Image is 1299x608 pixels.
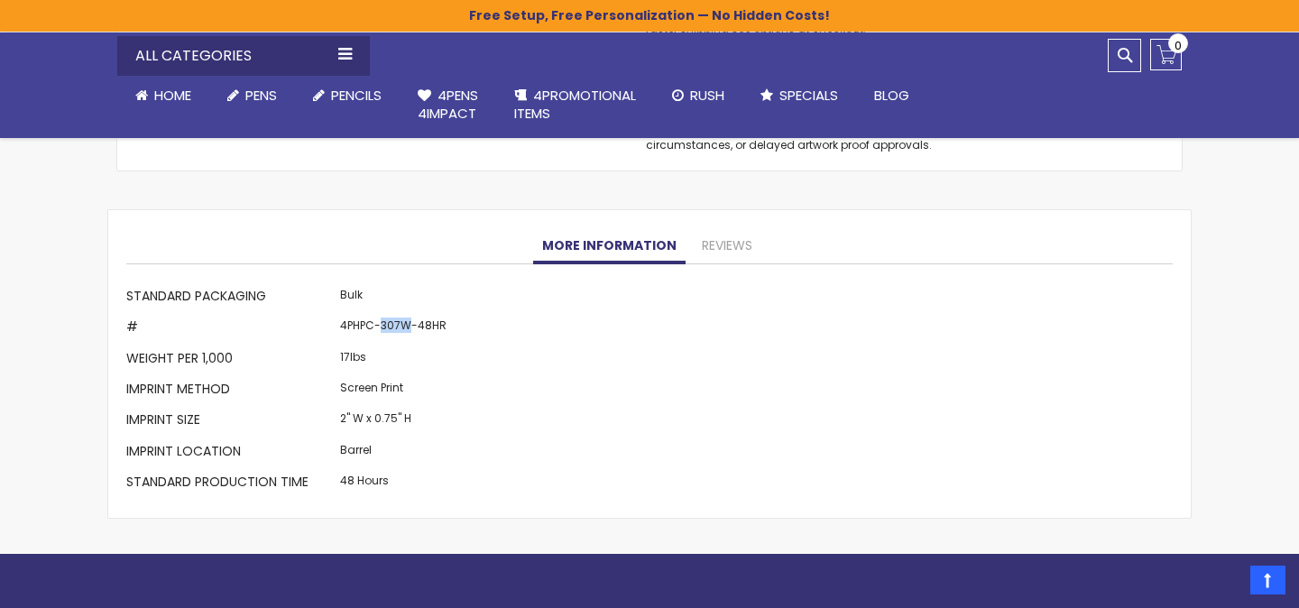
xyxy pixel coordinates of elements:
a: Top [1250,566,1285,594]
td: Screen Print [336,376,451,407]
span: Specials [779,86,838,105]
a: Home [117,76,209,115]
a: Pens [209,76,295,115]
span: Rush [690,86,724,105]
span: Pencils [331,86,382,105]
span: 4PROMOTIONAL ITEMS [514,86,636,123]
span: 0 [1175,37,1182,54]
th: Standard Production Time [126,469,336,500]
td: 17lbs [336,345,451,375]
th: Imprint Method [126,376,336,407]
a: Rush [654,76,742,115]
td: 2" W x 0.75" H [336,407,451,438]
span: 4Pens 4impact [418,86,478,123]
span: Home [154,86,191,105]
a: More Information [533,228,686,264]
td: 4PHPC-307W-48HR [336,314,451,345]
td: Barrel [336,438,451,468]
th: Imprint Size [126,407,336,438]
th: Imprint Location [126,438,336,468]
th: Standard Packaging [126,282,336,313]
a: 0 [1150,39,1182,70]
th: # [126,314,336,345]
a: 4Pens4impact [400,76,496,134]
td: Bulk [336,282,451,313]
th: Weight per 1,000 [126,345,336,375]
a: Reviews [693,228,761,264]
div: All Categories [117,36,370,76]
a: Specials [742,76,856,115]
span: Blog [874,86,909,105]
a: 4PROMOTIONALITEMS [496,76,654,134]
a: Blog [856,76,927,115]
a: Pencils [295,76,400,115]
span: Pens [245,86,277,105]
td: 48 Hours [336,469,451,500]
